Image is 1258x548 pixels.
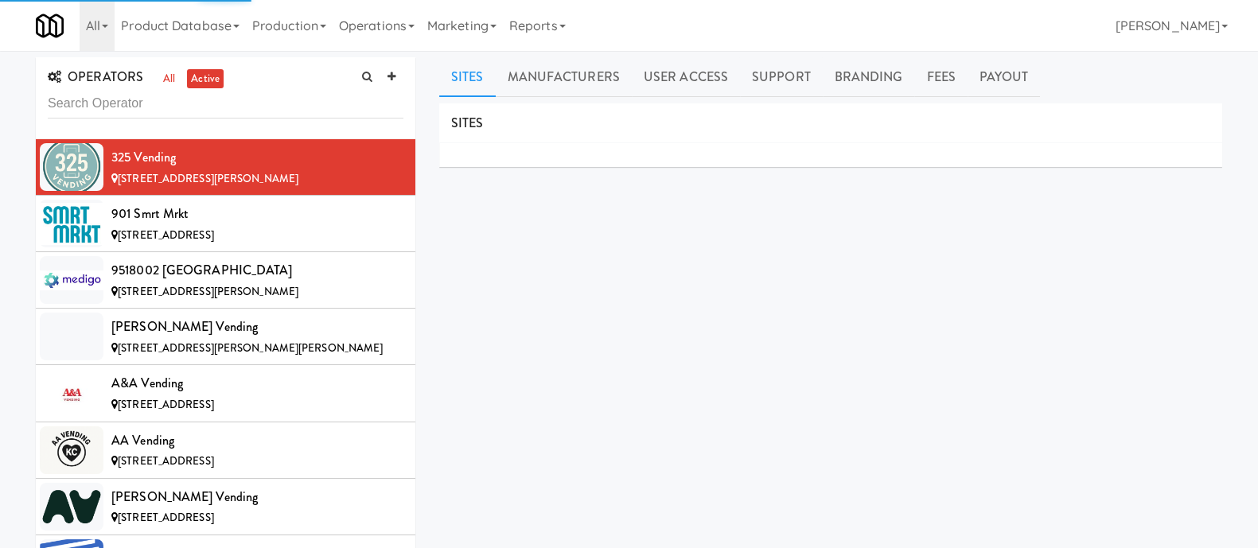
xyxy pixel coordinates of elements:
[740,57,823,97] a: Support
[968,57,1041,97] a: Payout
[111,146,403,169] div: 325 Vending
[451,114,484,132] span: SITES
[159,69,179,89] a: all
[36,309,415,365] li: [PERSON_NAME] Vending[STREET_ADDRESS][PERSON_NAME][PERSON_NAME]
[36,479,415,535] li: [PERSON_NAME] Vending[STREET_ADDRESS]
[48,89,403,119] input: Search Operator
[187,69,224,89] a: active
[118,171,298,186] span: [STREET_ADDRESS][PERSON_NAME]
[496,57,632,97] a: Manufacturers
[36,365,415,422] li: A&A Vending[STREET_ADDRESS]
[111,429,403,453] div: AA Vending
[439,57,496,97] a: Sites
[111,315,403,339] div: [PERSON_NAME] Vending
[118,284,298,299] span: [STREET_ADDRESS][PERSON_NAME]
[48,68,143,86] span: OPERATORS
[632,57,740,97] a: User Access
[118,510,214,525] span: [STREET_ADDRESS]
[118,397,214,412] span: [STREET_ADDRESS]
[36,12,64,40] img: Micromart
[36,139,415,196] li: 325 Vending[STREET_ADDRESS][PERSON_NAME]
[36,422,415,479] li: AA Vending[STREET_ADDRESS]
[914,57,967,97] a: Fees
[111,371,403,395] div: A&A Vending
[823,57,915,97] a: Branding
[118,340,383,356] span: [STREET_ADDRESS][PERSON_NAME][PERSON_NAME]
[111,485,403,509] div: [PERSON_NAME] Vending
[36,196,415,252] li: 901 Smrt Mrkt[STREET_ADDRESS]
[111,258,403,282] div: 9518002 [GEOGRAPHIC_DATA]
[111,202,403,226] div: 901 Smrt Mrkt
[118,227,214,243] span: [STREET_ADDRESS]
[36,252,415,309] li: 9518002 [GEOGRAPHIC_DATA][STREET_ADDRESS][PERSON_NAME]
[118,453,214,468] span: [STREET_ADDRESS]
